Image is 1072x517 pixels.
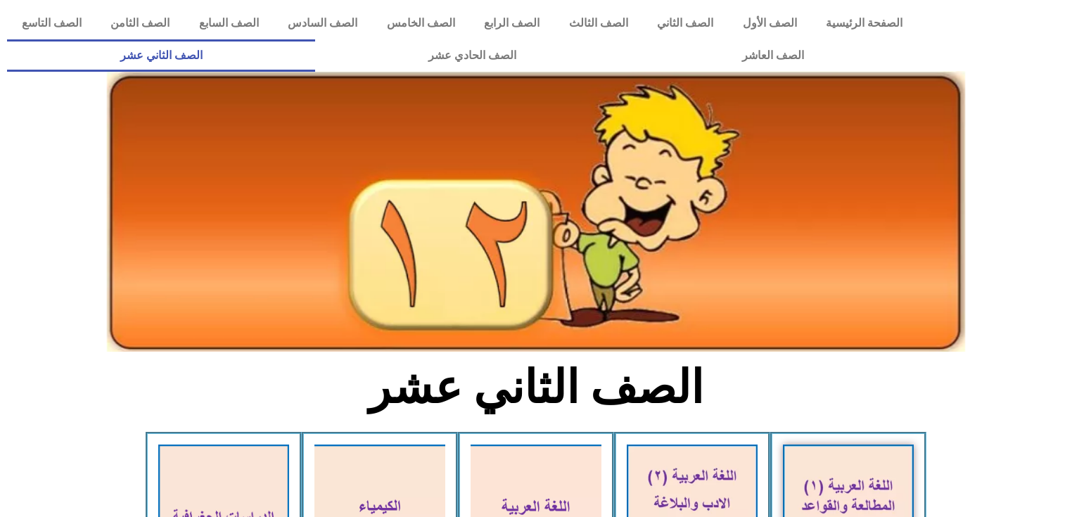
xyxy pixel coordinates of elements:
a: الصف الثاني عشر [7,39,315,72]
a: الصف الحادي عشر [315,39,629,72]
a: الصف العاشر [629,39,917,72]
a: الصف الثالث [554,7,642,39]
a: الصف الثاني [642,7,727,39]
a: الصف الأول [728,7,811,39]
a: الصف التاسع [7,7,96,39]
a: الصف الثامن [96,7,184,39]
a: الصف السادس [273,7,371,39]
a: الصف الخامس [372,7,469,39]
a: الصف الرابع [469,7,554,39]
a: الصف السابع [184,7,273,39]
a: الصفحة الرئيسية [811,7,917,39]
h2: الصف الثاني عشر [304,360,769,415]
